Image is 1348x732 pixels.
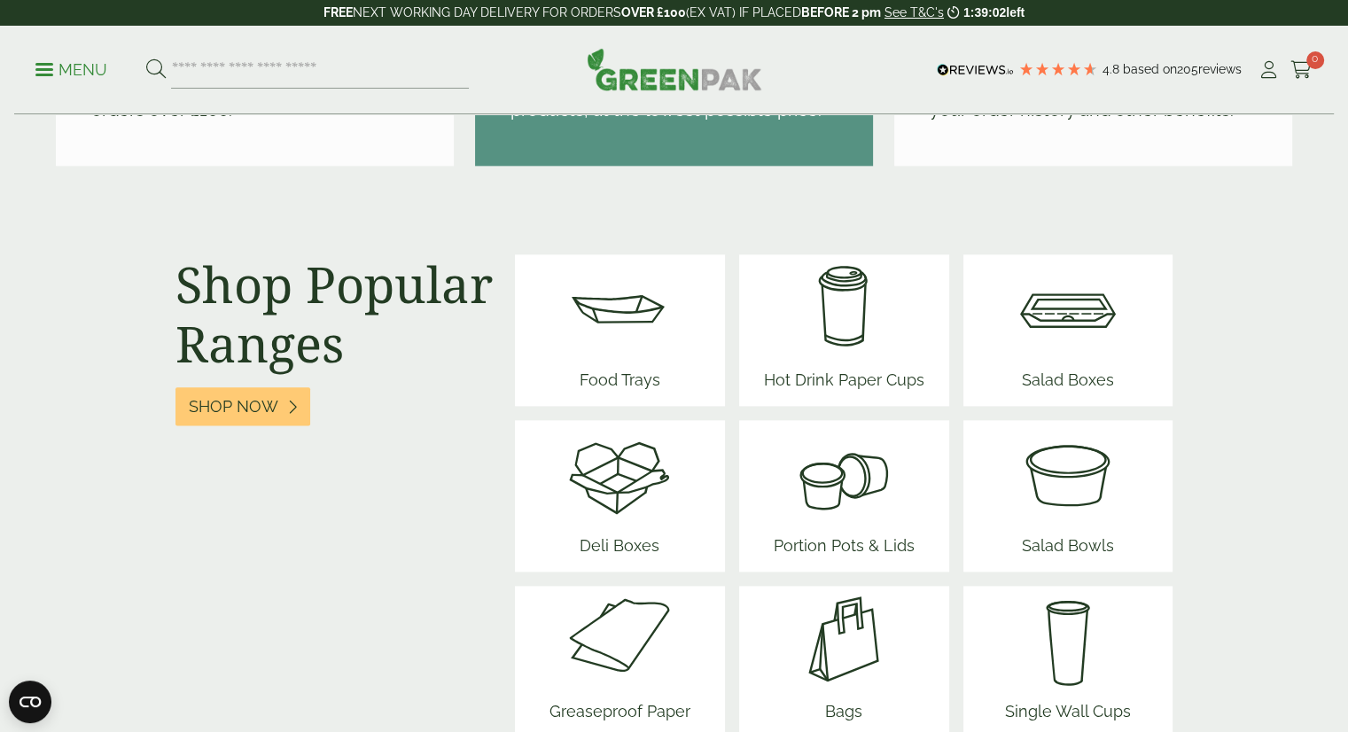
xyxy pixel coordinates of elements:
[1015,254,1121,361] img: Salad_box.svg
[884,5,944,19] a: See T&C's
[35,59,107,81] p: Menu
[1015,420,1121,572] a: Salad Bowls
[937,64,1014,76] img: REVIEWS.io
[566,420,673,572] a: Deli Boxes
[767,420,922,572] a: Portion Pots & Lids
[998,586,1138,692] img: plain-soda-cup.svg
[1015,361,1121,406] span: Salad Boxes
[175,387,310,425] a: Shop Now
[1290,57,1313,83] a: 0
[801,5,881,19] strong: BEFORE 2 pm
[1258,61,1280,79] i: My Account
[566,254,673,361] img: Food_tray.svg
[791,586,897,692] img: Paper_carriers.svg
[1177,62,1198,76] span: 205
[542,586,697,692] img: Greaseproof_paper.svg
[1290,61,1313,79] i: Cart
[757,254,931,361] img: HotDrink_paperCup.svg
[566,361,673,406] span: Food Trays
[1018,61,1098,77] div: 4.79 Stars
[1006,5,1025,19] span: left
[189,397,278,417] span: Shop Now
[1123,62,1177,76] span: Based on
[1306,51,1324,69] span: 0
[621,5,686,19] strong: OVER £100
[566,526,673,572] span: Deli Boxes
[323,5,353,19] strong: FREE
[35,59,107,77] a: Menu
[1015,526,1121,572] span: Salad Bowls
[1015,420,1121,526] img: SoupNsalad_bowls.svg
[587,48,762,90] img: GreenPak Supplies
[566,420,673,526] img: Deli_box.svg
[175,254,494,373] h2: Shop Popular Ranges
[1103,62,1123,76] span: 4.8
[1198,62,1242,76] span: reviews
[757,361,931,406] span: Hot Drink Paper Cups
[963,5,1006,19] span: 1:39:02
[566,254,673,406] a: Food Trays
[9,681,51,723] button: Open CMP widget
[767,420,922,526] img: PortionPots.svg
[757,254,931,406] a: Hot Drink Paper Cups
[767,526,922,572] span: Portion Pots & Lids
[1015,254,1121,406] a: Salad Boxes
